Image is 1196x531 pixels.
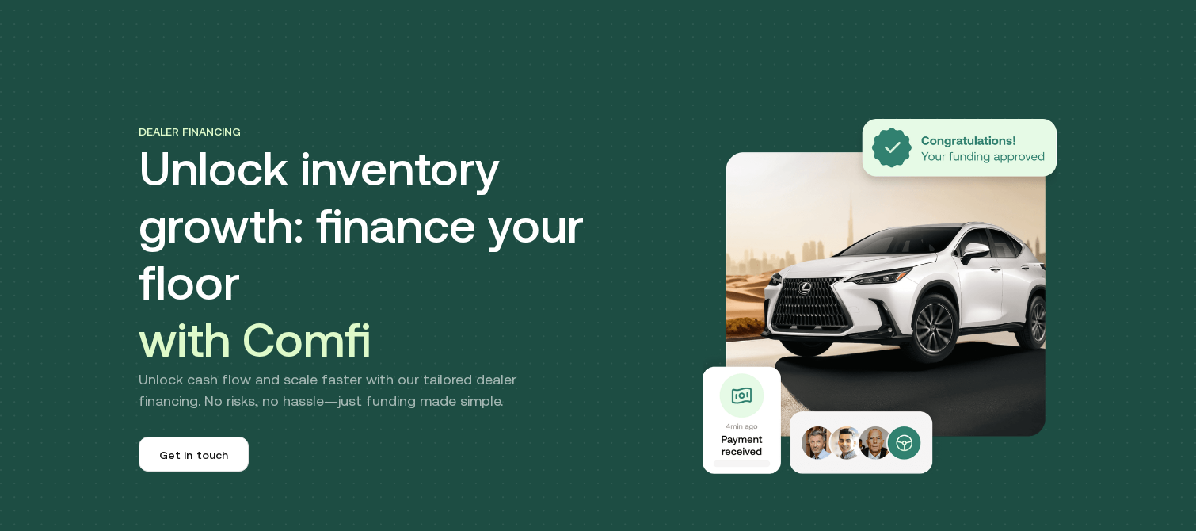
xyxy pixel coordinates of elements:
[139,369,569,411] p: Unlock cash flow and scale faster with our tailored dealer financing. No risks, no hassle—just fu...
[139,312,371,367] span: with Comfi
[139,140,677,369] h1: Unlock inventory growth: finance your floor
[703,119,1057,474] img: Dealer Financing
[159,447,229,464] span: Get in touch
[139,125,241,138] span: Dealer financing
[139,437,249,472] a: Get in touch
